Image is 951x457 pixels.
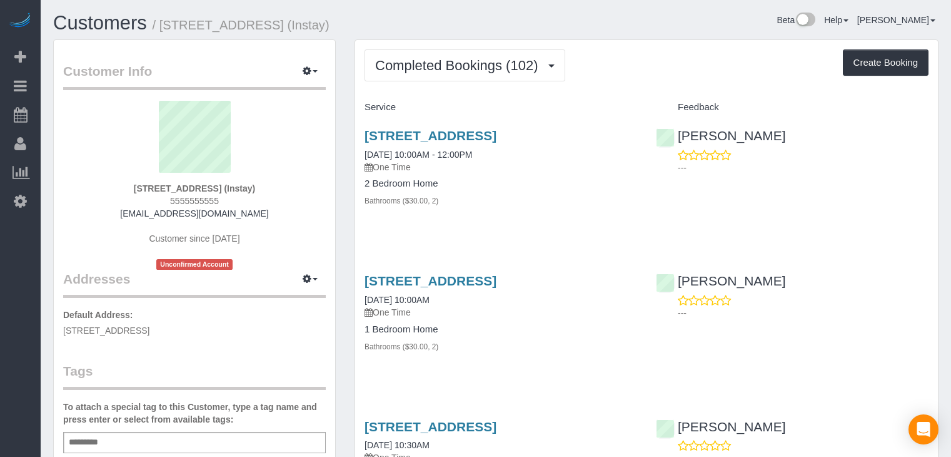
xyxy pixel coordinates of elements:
label: To attach a special tag to this Customer, type a tag name and press enter or select from availabl... [63,401,326,426]
p: --- [678,307,928,319]
a: [PERSON_NAME] [656,128,786,143]
h4: 2 Bedroom Home [365,178,637,189]
a: [STREET_ADDRESS] [365,419,496,434]
a: [EMAIL_ADDRESS][DOMAIN_NAME] [120,208,268,218]
img: Automaid Logo [8,13,33,30]
a: [PERSON_NAME] [857,15,935,25]
a: [DATE] 10:30AM [365,440,430,450]
legend: Customer Info [63,62,326,90]
small: / [STREET_ADDRESS] (Instay) [153,18,330,32]
a: [DATE] 10:00AM - 12:00PM [365,150,472,160]
h4: Feedback [656,102,928,113]
span: Completed Bookings (102) [375,58,544,73]
label: Default Address: [63,309,133,321]
a: [PERSON_NAME] [656,274,786,288]
legend: Tags [63,362,326,390]
h4: 1 Bedroom Home [365,324,637,335]
span: [STREET_ADDRESS] [63,326,149,336]
span: 5555555555 [170,196,219,206]
small: Bathrooms ($30.00, 2) [365,197,438,205]
a: [STREET_ADDRESS] [365,274,496,288]
img: New interface [795,13,815,29]
a: [DATE] 10:00AM [365,295,430,305]
h4: Service [365,102,637,113]
a: Help [824,15,848,25]
span: Customer since [DATE] [149,234,239,244]
div: Open Intercom Messenger [908,414,938,444]
p: --- [678,162,928,174]
a: [PERSON_NAME] [656,419,786,434]
a: Beta [777,15,815,25]
a: Customers [53,12,147,34]
button: Create Booking [843,49,928,76]
small: Bathrooms ($30.00, 2) [365,342,438,351]
a: [STREET_ADDRESS] [365,128,496,143]
p: One Time [365,161,637,173]
strong: [STREET_ADDRESS] (Instay) [134,183,255,193]
p: One Time [365,306,637,319]
span: Unconfirmed Account [156,259,233,270]
button: Completed Bookings (102) [365,49,565,81]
